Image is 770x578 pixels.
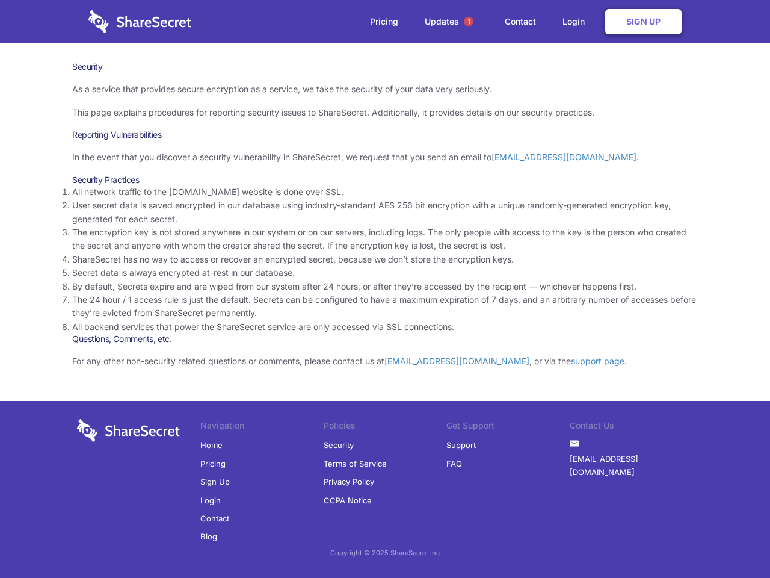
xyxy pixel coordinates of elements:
[72,253,698,266] li: ShareSecret has no way to access or recover an encrypted secret, because we don’t store the encry...
[72,266,698,279] li: Secret data is always encrypted at-rest in our database.
[200,473,230,491] a: Sign Up
[72,61,698,72] h1: Security
[324,419,447,436] li: Policies
[324,455,387,473] a: Terms of Service
[72,293,698,320] li: The 24 hour / 1 access rule is just the default. Secrets can be configured to have a maximum expi...
[200,509,229,527] a: Contact
[493,3,548,40] a: Contact
[358,3,410,40] a: Pricing
[72,280,698,293] li: By default, Secrets expire and are wiped from our system after 24 hours, or after they’re accesse...
[88,10,191,33] img: logo-wordmark-white-trans-d4663122ce5f474addd5e946df7df03e33cb6a1c49d2221995e7729f52c070b2.svg
[72,320,698,334] li: All backend services that power the ShareSecret service are only accessed via SSL connections.
[491,152,636,162] a: [EMAIL_ADDRESS][DOMAIN_NAME]
[72,106,698,119] p: This page explains procedures for reporting security issues to ShareSecret. Additionally, it prov...
[570,450,693,482] a: [EMAIL_ADDRESS][DOMAIN_NAME]
[550,3,603,40] a: Login
[77,419,180,442] img: logo-wordmark-white-trans-d4663122ce5f474addd5e946df7df03e33cb6a1c49d2221995e7729f52c070b2.svg
[72,355,698,368] p: For any other non-security related questions or comments, please contact us at , or via the .
[200,436,223,454] a: Home
[324,491,372,509] a: CCPA Notice
[72,151,698,164] p: In the event that you discover a security vulnerability in ShareSecret, we request that you send ...
[72,334,698,344] h3: Questions, Comments, etc.
[324,473,374,491] a: Privacy Policy
[324,436,354,454] a: Security
[446,455,462,473] a: FAQ
[200,527,217,545] a: Blog
[72,226,698,253] li: The encryption key is not stored anywhere in our system or on our servers, including logs. The on...
[72,185,698,199] li: All network traffic to the [DOMAIN_NAME] website is done over SSL.
[72,82,698,96] p: As a service that provides secure encryption as a service, we take the security of your data very...
[605,9,682,34] a: Sign Up
[446,436,476,454] a: Support
[384,356,529,366] a: [EMAIL_ADDRESS][DOMAIN_NAME]
[72,129,698,140] h3: Reporting Vulnerabilities
[464,17,473,26] span: 1
[446,419,570,436] li: Get Support
[571,356,624,366] a: support page
[200,491,221,509] a: Login
[72,199,698,226] li: User secret data is saved encrypted in our database using industry-standard AES 256 bit encryptio...
[200,455,226,473] a: Pricing
[200,419,324,436] li: Navigation
[570,419,693,436] li: Contact Us
[72,175,698,185] h3: Security Practices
